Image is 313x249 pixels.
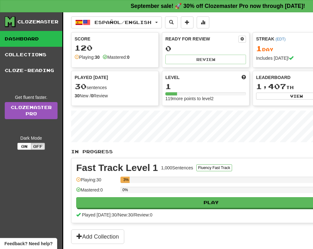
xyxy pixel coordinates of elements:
[17,143,31,150] button: On
[133,212,134,217] span: /
[103,54,129,60] div: Mastered:
[82,212,117,217] span: Played [DATE]: 30
[17,19,58,25] div: Clozemaster
[5,102,58,119] a: ClozemasterPro
[165,82,246,90] div: 1
[117,212,118,217] span: /
[118,212,133,217] span: New: 30
[76,177,117,187] div: Playing: 30
[76,163,158,173] div: Fast Track Level 1
[75,82,155,91] div: sentences
[71,16,162,28] button: Español/English
[75,44,155,52] div: 120
[75,93,155,99] div: New / Review
[165,36,238,42] div: Ready for Review
[5,135,58,141] div: Dark Mode
[256,82,286,91] span: 1,407
[242,74,246,81] span: Score more points to level up
[181,16,193,28] button: Add sentence to collection
[165,16,178,28] button: Search sentences
[165,55,246,64] button: Review
[75,82,87,91] span: 30
[131,3,305,9] strong: September sale! 🚀 30% off Clozemaster Pro now through [DATE]!
[75,74,108,81] span: Played [DATE]
[196,164,232,171] button: Fluency Fast Track
[71,229,124,244] button: Add Collection
[275,37,285,41] a: (EDT)
[75,36,155,42] div: Score
[4,240,52,247] span: Open feedback widget
[76,187,117,197] div: Mastered: 0
[165,45,246,52] div: 0
[75,54,100,60] div: Playing:
[165,74,180,81] span: Level
[31,143,45,150] button: Off
[75,93,80,98] strong: 30
[256,74,291,81] span: Leaderboard
[197,16,209,28] button: More stats
[122,177,130,183] div: 3%
[127,55,130,60] strong: 0
[5,94,58,100] div: Get fluent faster.
[91,93,93,98] strong: 0
[161,165,193,171] div: 1,000 Sentences
[134,212,152,217] span: Review: 0
[95,20,151,25] span: Español / English
[256,44,262,53] span: 1
[95,55,100,60] strong: 30
[165,95,246,102] div: 119 more points to level 2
